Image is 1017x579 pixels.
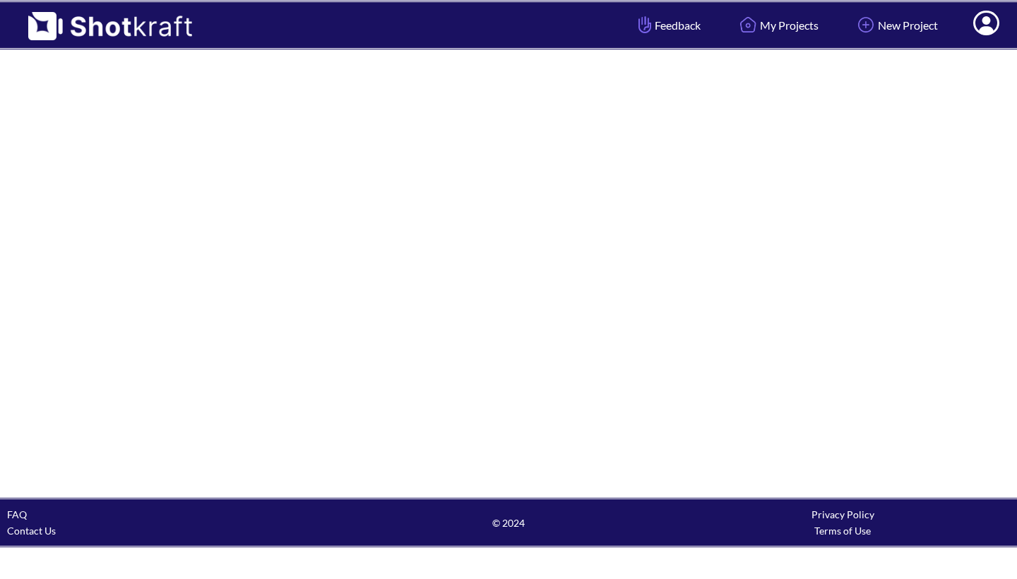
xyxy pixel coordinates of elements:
[736,13,760,37] img: Home Icon
[7,508,27,520] a: FAQ
[7,525,56,537] a: Contact Us
[341,515,675,531] span: © 2024
[635,13,655,37] img: Hand Icon
[854,13,878,37] img: Add Icon
[843,6,948,44] a: New Project
[676,523,1010,539] div: Terms of Use
[725,6,829,44] a: My Projects
[676,506,1010,523] div: Privacy Policy
[635,17,701,33] span: Feedback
